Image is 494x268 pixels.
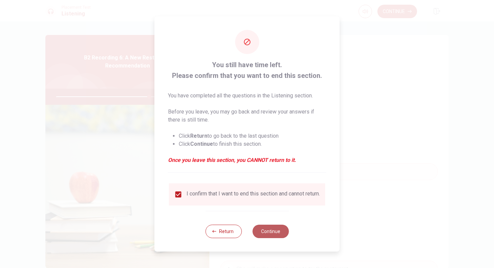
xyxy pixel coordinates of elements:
p: You have completed all the questions in the Listening section. [168,92,326,100]
strong: Continue [190,141,213,147]
li: Click to go back to the last question [179,132,326,140]
span: You still have time left. Please confirm that you want to end this section. [168,59,326,81]
div: I confirm that I want to end this section and cannot return. [187,190,320,198]
li: Click to finish this section. [179,140,326,148]
button: Continue [252,225,289,238]
p: Before you leave, you may go back and review your answers if there is still time. [168,108,326,124]
strong: Return [190,133,207,139]
button: Return [205,225,242,238]
em: Once you leave this section, you CANNOT return to it. [168,156,326,164]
